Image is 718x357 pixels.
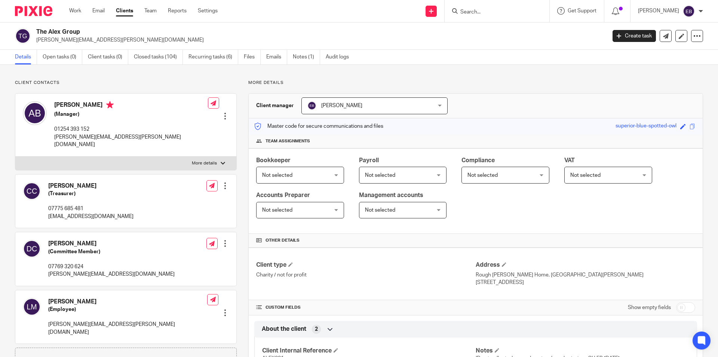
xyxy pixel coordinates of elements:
p: 07775 685 481 [48,205,134,212]
a: Work [69,7,81,15]
a: Create task [613,30,656,42]
span: About the client [262,325,306,333]
span: Not selected [262,208,292,213]
a: Closed tasks (104) [134,50,183,64]
h4: Client type [256,261,476,269]
span: Compliance [461,157,495,163]
img: svg%3E [683,5,695,17]
p: [EMAIL_ADDRESS][DOMAIN_NAME] [48,213,134,220]
span: Bookkeeper [256,157,291,163]
span: Not selected [467,173,498,178]
span: Not selected [365,208,395,213]
a: Details [15,50,37,64]
a: Settings [198,7,218,15]
p: [PERSON_NAME][EMAIL_ADDRESS][DOMAIN_NAME] [48,270,175,278]
h4: [PERSON_NAME] [48,240,175,248]
p: 01254 393 152 [54,125,208,133]
span: Other details [266,238,300,243]
img: svg%3E [23,101,47,125]
a: Client tasks (0) [88,50,128,64]
a: Reports [168,7,187,15]
h3: Client manager [256,102,294,109]
a: Notes (1) [293,50,320,64]
p: [PERSON_NAME] [638,7,679,15]
p: [PERSON_NAME][EMAIL_ADDRESS][PERSON_NAME][DOMAIN_NAME] [54,133,208,149]
img: svg%3E [23,182,41,200]
p: [STREET_ADDRESS] [476,279,695,286]
span: Not selected [365,173,395,178]
h5: (Manager) [54,111,208,118]
span: 2 [315,326,318,333]
span: Not selected [262,173,292,178]
a: Email [92,7,105,15]
h4: [PERSON_NAME] [48,298,207,306]
h4: Notes [476,347,689,355]
span: Management accounts [359,192,423,198]
span: VAT [564,157,575,163]
p: Rough [PERSON_NAME] Home, [GEOGRAPHIC_DATA][PERSON_NAME] [476,271,695,279]
h5: (Treasurer) [48,190,134,197]
span: Accounts Preparer [256,192,310,198]
h4: Client Internal Reference [262,347,476,355]
a: Open tasks (0) [43,50,82,64]
div: superior-blue-spotted-owl [616,122,676,131]
p: 07769 320 624 [48,263,175,270]
img: svg%3E [23,240,41,258]
p: More details [192,160,217,166]
p: [PERSON_NAME][EMAIL_ADDRESS][PERSON_NAME][DOMAIN_NAME] [36,36,601,44]
img: svg%3E [307,101,316,110]
p: Master code for secure communications and files [254,122,383,130]
label: Show empty fields [628,304,671,311]
a: Team [144,7,157,15]
h4: [PERSON_NAME] [54,101,208,111]
p: Charity / not for profit [256,271,476,279]
h2: The Alex Group [36,28,488,36]
h4: [PERSON_NAME] [48,182,134,190]
h4: Address [476,261,695,269]
img: svg%3E [23,298,41,316]
span: Get Support [568,8,596,13]
span: Not selected [570,173,601,178]
p: [PERSON_NAME][EMAIL_ADDRESS][PERSON_NAME][DOMAIN_NAME] [48,321,207,336]
span: Payroll [359,157,379,163]
input: Search [460,9,527,16]
a: Emails [266,50,287,64]
h4: CUSTOM FIELDS [256,305,476,311]
p: Client contacts [15,80,237,86]
span: [PERSON_NAME] [321,103,362,108]
span: Team assignments [266,138,310,144]
i: Primary [106,101,114,109]
p: More details [248,80,703,86]
img: Pixie [15,6,52,16]
a: Clients [116,7,133,15]
a: Audit logs [326,50,355,64]
a: Recurring tasks (6) [188,50,238,64]
a: Files [244,50,261,64]
h5: (Committee Member) [48,248,175,255]
img: svg%3E [15,28,31,44]
h5: (Employee) [48,306,207,313]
